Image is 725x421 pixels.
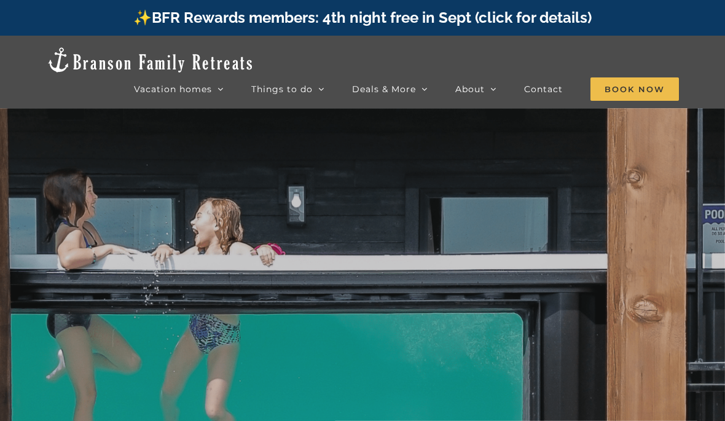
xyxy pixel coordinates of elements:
[524,77,563,101] a: Contact
[251,85,313,93] span: Things to do
[455,77,496,101] a: About
[134,85,212,93] span: Vacation homes
[455,85,485,93] span: About
[524,85,563,93] span: Contact
[134,77,679,101] nav: Main Menu
[352,85,416,93] span: Deals & More
[133,9,592,26] a: ✨BFR Rewards members: 4th night free in Sept (click for details)
[46,46,254,74] img: Branson Family Retreats Logo
[134,77,224,101] a: Vacation homes
[352,77,428,101] a: Deals & More
[590,77,679,101] a: Book Now
[251,77,324,101] a: Things to do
